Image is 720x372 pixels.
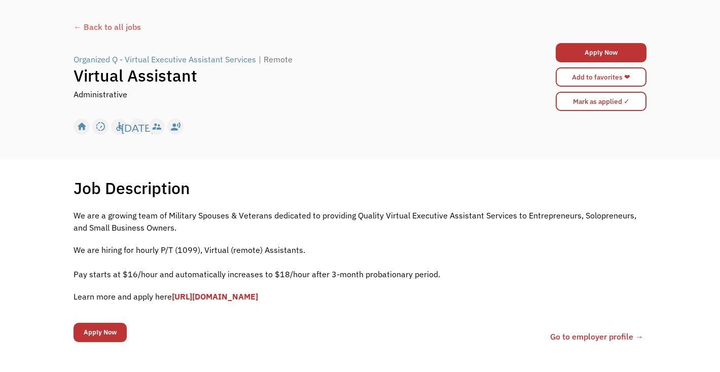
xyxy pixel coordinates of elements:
[172,291,258,302] a: [URL][DOMAIN_NAME]
[95,119,106,134] div: slow_motion_video
[74,244,646,280] p: We are hiring for hourly P/T (1099), Virtual (remote) Assistants. ‍ Pay starts at $16/hour and au...
[74,290,646,303] p: Learn more and apply here
[114,119,125,134] div: accessible
[556,43,646,62] a: Apply Now
[77,119,87,134] div: home
[74,209,646,234] p: We are a growing team of Military Spouses & Veterans dedicated to providing Quality Virtual Execu...
[74,323,127,342] input: Apply Now
[74,53,256,65] div: Organized Q - Virtual Executive Assistant Services
[121,119,154,134] div: [DATE]
[74,53,295,65] a: Organized Q - Virtual Executive Assistant Services|Remote
[74,88,127,100] div: Administrative
[264,53,293,65] div: Remote
[170,119,181,134] div: record_voice_over
[152,119,162,134] div: supervisor_account
[74,320,127,345] form: Email Form
[74,21,646,33] a: ← Back to all jobs
[556,92,646,111] input: Mark as applied ✓
[74,178,190,198] h1: Job Description
[556,89,646,114] form: Mark as applied form
[74,65,503,86] h1: Virtual Assistant
[550,330,643,343] a: Go to employer profile →
[259,53,261,65] div: |
[556,67,646,87] a: Add to favorites ❤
